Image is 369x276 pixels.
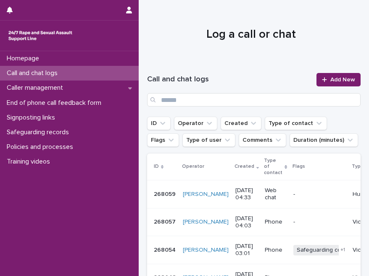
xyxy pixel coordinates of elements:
p: ID [154,162,159,171]
p: Flags [293,162,305,171]
p: 268059 [154,189,177,198]
p: Web chat [265,187,286,201]
span: + 1 [340,247,345,253]
p: 268054 [154,245,177,254]
button: Duration (minutes) [290,133,358,147]
img: rhQMoQhaT3yELyF149Cw [7,27,74,44]
p: End of phone call feedback form [3,99,108,107]
button: Comments [239,133,286,147]
h1: Call and chat logs [147,75,311,85]
p: 268057 [154,217,177,226]
button: ID [147,117,171,130]
p: Homepage [3,55,46,62]
p: Safeguarding records [3,128,76,136]
p: Created [235,162,254,171]
p: - [293,219,346,226]
p: - [293,191,346,198]
p: Type of contact [264,156,282,177]
a: Add New [316,73,361,86]
p: Caller management [3,84,70,92]
button: Type of user [182,133,235,147]
button: Type of contact [265,117,327,130]
p: Signposting links [3,114,62,122]
button: Created [221,117,261,130]
span: Safeguarding concern [293,245,360,255]
p: Call and chat logs [3,69,64,77]
p: Operator [182,162,204,171]
a: [PERSON_NAME] [183,191,229,198]
span: Add New [330,77,355,83]
a: [PERSON_NAME] [183,247,229,254]
p: Training videos [3,158,57,166]
p: Phone [265,247,286,254]
h1: Log a call or chat [147,27,355,42]
p: [DATE] 03:01 [235,243,258,257]
a: [PERSON_NAME] [183,219,229,226]
button: Flags [147,133,179,147]
p: Policies and processes [3,143,80,151]
p: [DATE] 04:03 [235,215,258,229]
input: Search [147,93,361,107]
p: Phone [265,219,286,226]
p: [DATE] 04:33 [235,187,258,201]
button: Operator [174,117,217,130]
